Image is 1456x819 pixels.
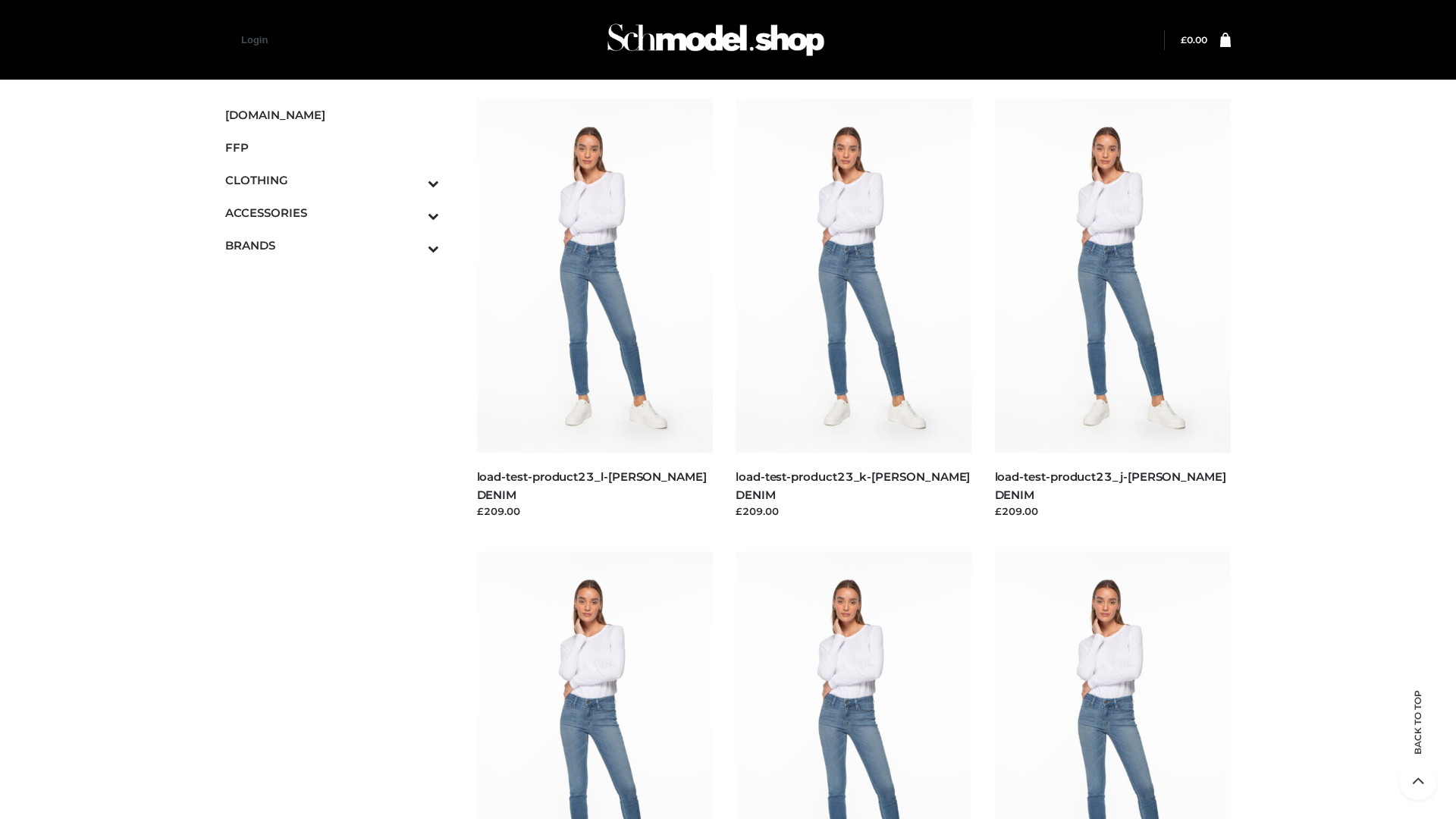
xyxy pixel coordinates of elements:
[1181,34,1207,45] bdi: 0.00
[386,229,439,262] button: Toggle Submenu
[995,504,1232,519] div: £209.00
[225,171,439,189] span: CLOTHING
[736,469,970,501] a: load-test-product23_k-[PERSON_NAME] DENIM
[225,196,439,229] a: ACCESSORIESToggle Submenu
[225,164,439,196] a: CLOTHINGToggle Submenu
[225,139,439,156] span: FFP
[477,469,707,501] a: load-test-product23_l-[PERSON_NAME] DENIM
[225,106,439,124] span: [DOMAIN_NAME]
[995,469,1226,501] a: load-test-product23_j-[PERSON_NAME] DENIM
[225,237,439,254] span: BRANDS
[241,34,268,45] a: Login
[386,164,439,196] button: Toggle Submenu
[477,504,714,519] div: £209.00
[225,99,439,131] a: [DOMAIN_NAME]
[225,131,439,164] a: FFP
[1181,34,1207,45] a: £0.00
[386,196,439,229] button: Toggle Submenu
[225,229,439,262] a: BRANDSToggle Submenu
[225,204,439,221] span: ACCESSORIES
[736,504,972,519] div: £209.00
[1399,717,1437,755] span: Back to top
[602,10,830,70] img: Schmodel Admin 964
[1181,34,1187,45] span: £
